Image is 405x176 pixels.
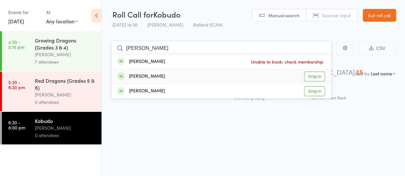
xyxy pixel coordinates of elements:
span: Roll Call for [112,9,153,19]
div: Kobudo [35,117,96,124]
a: Drop in [304,86,325,96]
div: Last name [371,70,392,77]
span: Kobudo [153,9,181,19]
div: Growing Dragons (Grades 3 & 4) [35,37,96,51]
div: [PERSON_NAME] [117,88,165,95]
div: 7 attendees [35,58,96,65]
time: 4:30 - 5:15 pm [8,39,24,50]
div: 0 attendees [35,98,96,106]
div: At [46,7,78,18]
div: 0 attendees [35,132,96,139]
div: Events for [8,7,40,18]
div: Any location [46,18,78,25]
span: [DATE] 18:30 [112,21,137,28]
div: Current / Next Rank [311,96,393,100]
span: [PERSON_NAME] [147,21,183,28]
a: 4:30 -5:15 pmGrowing Dragons (Grades 3 & 4)[PERSON_NAME]7 attendees [2,31,101,71]
div: [PERSON_NAME] [117,73,165,80]
a: 5:20 -6:20 pmRed Dragons (Grades 5 & 6)[PERSON_NAME]0 attendees [2,72,101,111]
div: [PERSON_NAME] [35,51,96,58]
label: Sort by [355,70,369,77]
span: Ballarat SCMA [193,21,223,28]
button: CSV [359,42,395,55]
div: Red Dragons (Grades 5 & 6) [35,77,96,91]
a: [DATE] [8,18,24,25]
div: [PERSON_NAME] [117,58,165,65]
div: [PERSON_NAME] [35,91,96,98]
span: Unable to book: check membership [249,57,325,66]
div: 15 [356,69,363,76]
time: 5:20 - 6:20 pm [8,80,25,90]
div: Style [308,86,395,103]
time: 6:30 - 8:00 pm [8,120,25,130]
span: Manual search [268,12,299,19]
span: Scanner input [322,12,351,19]
a: 6:30 -8:00 pmKobudo[PERSON_NAME]0 attendees [2,112,101,144]
a: Drop in [304,72,325,81]
a: Exit roll call [363,9,396,22]
div: [PERSON_NAME] [35,124,96,132]
input: Search by name [111,41,331,56]
div: since last grading [233,96,306,100]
